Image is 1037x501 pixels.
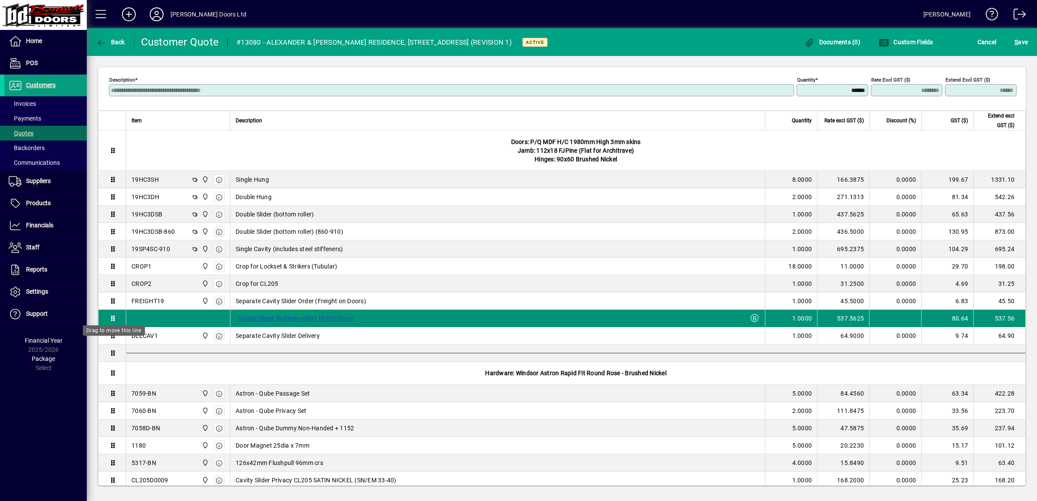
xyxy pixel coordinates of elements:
[9,115,41,122] span: Payments
[131,389,156,398] div: 7059-BN
[26,244,39,251] span: Staff
[143,7,171,22] button: Profile
[4,259,87,281] a: Reports
[1012,34,1030,50] button: Save
[979,111,1014,130] span: Extend excl GST ($)
[236,175,269,184] span: Single Hung
[921,402,973,419] td: 33.56
[823,245,864,253] div: 695.2375
[200,296,210,306] span: Bennett Doors Ltd
[200,244,210,254] span: Bennett Doors Ltd
[978,35,997,49] span: Cancel
[823,458,864,467] div: 15.8490
[921,437,973,454] td: 15.17
[171,7,246,21] div: [PERSON_NAME] Doors Ltd
[26,177,51,184] span: Suppliers
[869,258,921,275] td: 0.0000
[4,281,87,303] a: Settings
[973,292,1025,310] td: 45.50
[236,297,366,305] span: Separate Cavity Slider Order (Freight on Doors)
[792,314,812,323] span: 1.0000
[792,116,812,125] span: Quantity
[921,472,973,489] td: 25.23
[869,437,921,454] td: 0.0000
[131,193,159,201] div: 19HC3DH
[131,116,142,125] span: Item
[200,175,210,184] span: Bennett Doors Ltd
[26,82,56,88] span: Customers
[236,331,320,340] span: Separate Cavity Slider Delivery
[200,458,210,468] span: Bennett Doors Ltd
[792,406,812,415] span: 2.0000
[126,362,1025,384] div: Hardware: Windsor Astron Rapid Fit Round Rose - Brushed Nickel
[792,245,812,253] span: 1.0000
[869,472,921,489] td: 0.0000
[973,419,1025,437] td: 237.94
[869,240,921,258] td: 0.0000
[131,458,156,467] div: 5317-BN
[921,188,973,206] td: 81.34
[131,175,159,184] div: 19HC3SH
[26,266,47,273] span: Reports
[9,130,33,137] span: Quotes
[236,441,309,450] span: Door Magnet 25dia x 7mm
[879,39,933,46] span: Custom Fields
[921,454,973,472] td: 9.51
[236,227,343,236] span: Double Slider (bottom roller) (860-910)
[131,279,151,288] div: CROP2
[4,170,87,192] a: Suppliers
[973,310,1025,327] td: 537.56
[921,419,973,437] td: 35.69
[200,192,210,202] span: Bennett Doors Ltd
[973,223,1025,240] td: 873.00
[921,292,973,310] td: 6.83
[973,472,1025,489] td: 168.20
[973,402,1025,419] td: 223.70
[26,200,51,206] span: Products
[823,389,864,398] div: 84.4560
[921,206,973,223] td: 65.63
[869,454,921,472] td: 0.0000
[236,245,343,253] span: Single Cavity (includes steel stiffeners)
[975,34,999,50] button: Cancel
[236,406,306,415] span: Astron - Qube Privacy Set
[131,210,162,219] div: 19HC3DSB
[823,476,864,485] div: 168.2000
[824,116,864,125] span: Rate excl GST ($)
[96,39,125,46] span: Back
[792,331,812,340] span: 1.0000
[141,35,219,49] div: Customer Quote
[200,227,210,236] span: Bennett Doors Ltd
[823,193,864,201] div: 271.1313
[200,441,210,450] span: Bennett Doors Ltd
[804,39,860,46] span: Documents (0)
[921,171,973,188] td: 199.67
[823,297,864,305] div: 45.5000
[26,288,48,295] span: Settings
[923,7,971,21] div: [PERSON_NAME]
[1014,35,1028,49] span: ave
[973,171,1025,188] td: 1331.10
[973,188,1025,206] td: 542.26
[236,476,397,485] span: Cavity Slider Privacy CL205 SATIN NICKEL (SN/EM 33-40)
[236,262,337,271] span: Crop for Lockset & Strikers (Tubular)
[83,325,145,336] div: Drag to move this line
[921,258,973,275] td: 29.70
[792,175,812,184] span: 8.0000
[1014,39,1018,46] span: S
[4,126,87,141] a: Quotes
[4,30,87,52] a: Home
[9,100,36,107] span: Invoices
[951,116,968,125] span: GST ($)
[973,240,1025,258] td: 695.24
[4,193,87,214] a: Products
[869,223,921,240] td: 0.0000
[921,385,973,402] td: 63.34
[236,313,356,324] label: Double Slider (bottom roller) 1970h Doors
[869,402,921,419] td: 0.0000
[200,331,210,341] span: Bennett Doors Ltd
[921,327,973,344] td: 9.74
[792,476,812,485] span: 1.0000
[973,258,1025,275] td: 198.00
[876,34,935,50] button: Custom Fields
